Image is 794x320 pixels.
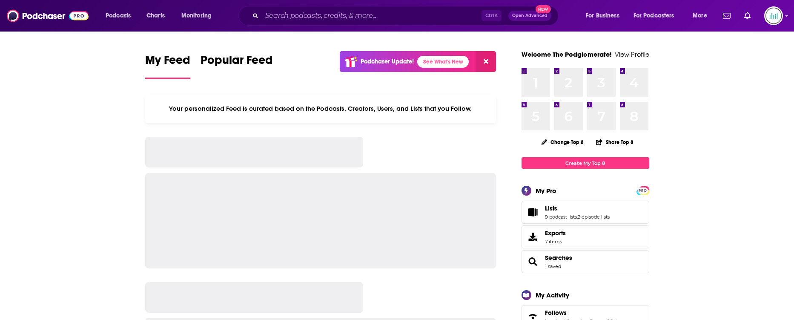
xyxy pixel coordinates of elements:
[417,56,469,68] a: See What's New
[545,239,566,245] span: 7 items
[201,53,273,72] span: Popular Feed
[545,263,561,269] a: 1 saved
[545,205,557,212] span: Lists
[145,94,496,123] div: Your personalized Feed is curated based on the Podcasts, Creators, Users, and Lists that you Follow.
[522,201,649,224] span: Lists
[522,50,612,58] a: Welcome The Podglomerate!
[633,10,674,22] span: For Podcasters
[545,229,566,237] span: Exports
[262,9,482,23] input: Search podcasts, credits, & more...
[578,214,610,220] a: 2 episode lists
[181,10,212,22] span: Monitoring
[545,214,577,220] a: 9 podcast lists
[247,6,567,26] div: Search podcasts, credits, & more...
[545,254,572,262] a: Searches
[536,137,589,147] button: Change Top 8
[615,50,649,58] a: View Profile
[596,134,634,150] button: Share Top 8
[545,205,610,212] a: Lists
[536,291,569,299] div: My Activity
[175,9,223,23] button: open menu
[145,53,190,79] a: My Feed
[522,225,649,248] a: Exports
[628,9,687,23] button: open menu
[536,5,551,13] span: New
[687,9,718,23] button: open menu
[741,9,754,23] a: Show notifications dropdown
[693,10,707,22] span: More
[141,9,170,23] a: Charts
[106,10,131,22] span: Podcasts
[522,250,649,273] span: Searches
[536,187,556,195] div: My Pro
[525,256,542,268] a: Searches
[525,231,542,243] span: Exports
[146,10,165,22] span: Charts
[508,11,551,21] button: Open AdvancedNew
[580,9,630,23] button: open menu
[577,214,578,220] span: ,
[482,10,502,21] span: Ctrl K
[201,53,273,79] a: Popular Feed
[100,9,142,23] button: open menu
[522,157,649,169] a: Create My Top 8
[545,309,619,317] a: Follows
[545,309,567,317] span: Follows
[764,6,783,25] button: Show profile menu
[638,187,648,194] span: PRO
[525,206,542,218] a: Lists
[764,6,783,25] img: User Profile
[719,9,734,23] a: Show notifications dropdown
[7,8,89,24] img: Podchaser - Follow, Share and Rate Podcasts
[764,6,783,25] span: Logged in as podglomerate
[586,10,619,22] span: For Business
[638,187,648,193] a: PRO
[361,58,414,65] p: Podchaser Update!
[145,53,190,72] span: My Feed
[512,14,547,18] span: Open Advanced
